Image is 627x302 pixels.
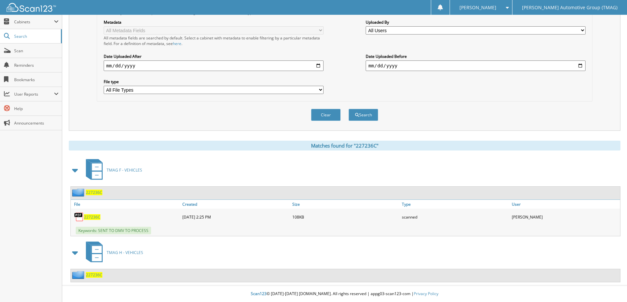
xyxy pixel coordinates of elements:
span: Keywords: SENT TO DMV TO PROCESS [76,227,151,234]
div: 108KB [291,210,401,223]
span: Reminders [14,62,59,68]
a: Privacy Policy [414,291,438,296]
span: [PERSON_NAME] [459,6,496,10]
iframe: Chat Widget [594,270,627,302]
input: start [104,60,324,71]
a: 227236C [86,272,102,278]
img: PDF.png [74,212,84,222]
a: here [173,41,181,46]
span: Bookmarks [14,77,59,82]
span: Cabinets [14,19,54,25]
a: 227236C [86,190,102,195]
div: © [DATE]-[DATE] [DOMAIN_NAME]. All rights reserved | appg03-scan123-com | [62,286,627,302]
a: TMAG F - VEHICLES [82,157,142,183]
label: Date Uploaded After [104,54,324,59]
span: TMAG F - VEHICLES [107,167,142,173]
a: Type [400,200,510,209]
div: [DATE] 2:25 PM [181,210,291,223]
label: Uploaded By [366,19,586,25]
a: File [71,200,181,209]
span: User Reports [14,91,54,97]
div: All metadata fields are searched by default. Select a cabinet with metadata to enable filtering b... [104,35,324,46]
span: Announcements [14,120,59,126]
label: Date Uploaded Before [366,54,586,59]
button: Clear [311,109,341,121]
a: Size [291,200,401,209]
div: [PERSON_NAME] [510,210,620,223]
label: Metadata [104,19,324,25]
img: folder2.png [72,188,86,197]
input: end [366,60,586,71]
span: Search [14,34,58,39]
span: Scan123 [251,291,267,296]
img: scan123-logo-white.svg [7,3,56,12]
a: User [510,200,620,209]
span: [PERSON_NAME] Automotive Group (TMAG) [522,6,617,10]
span: Help [14,106,59,111]
a: 227236C [84,214,100,220]
a: Created [181,200,291,209]
div: Matches found for "227236C" [69,141,620,151]
img: folder2.png [72,271,86,279]
a: TMAG H - VEHICLES [82,240,143,266]
button: Search [349,109,378,121]
span: TMAG H - VEHICLES [107,250,143,255]
span: Scan [14,48,59,54]
label: File type [104,79,324,84]
div: scanned [400,210,510,223]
